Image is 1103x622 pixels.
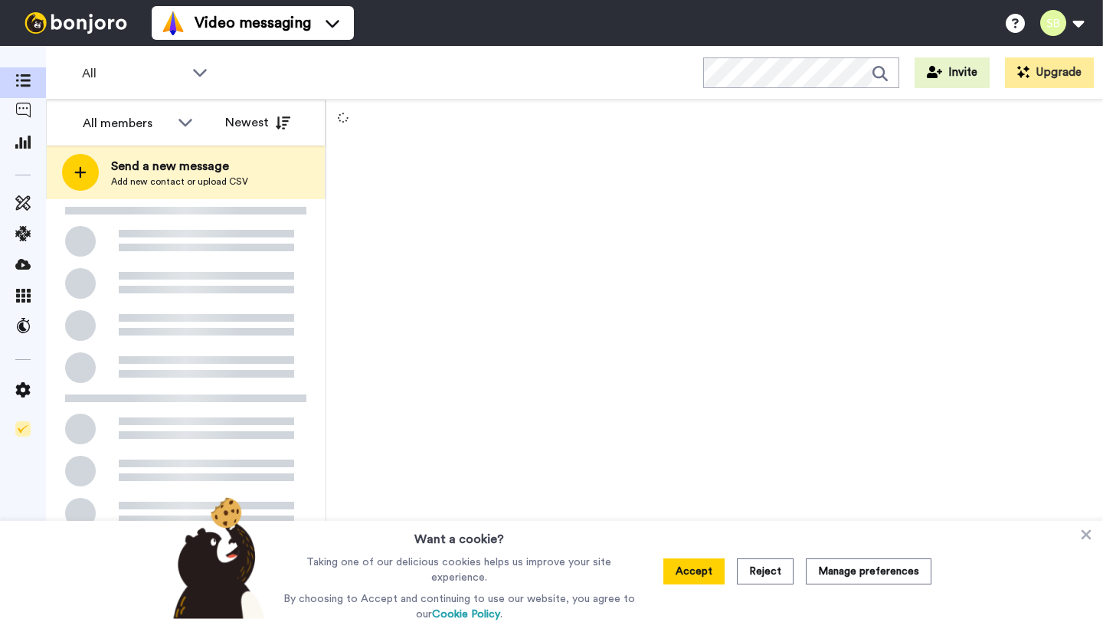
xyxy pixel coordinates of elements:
[111,157,248,175] span: Send a new message
[82,64,185,83] span: All
[1005,57,1094,88] button: Upgrade
[214,107,302,138] button: Newest
[280,591,639,622] p: By choosing to Accept and continuing to use our website, you agree to our .
[432,609,500,620] a: Cookie Policy
[663,558,725,584] button: Accept
[111,175,248,188] span: Add new contact or upload CSV
[18,12,133,34] img: bj-logo-header-white.svg
[195,12,311,34] span: Video messaging
[806,558,931,584] button: Manage preferences
[915,57,990,88] button: Invite
[737,558,794,584] button: Reject
[159,496,273,619] img: bear-with-cookie.png
[414,521,504,548] h3: Want a cookie?
[280,555,639,585] p: Taking one of our delicious cookies helps us improve your site experience.
[83,114,170,133] div: All members
[15,421,31,437] img: Checklist.svg
[161,11,185,35] img: vm-color.svg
